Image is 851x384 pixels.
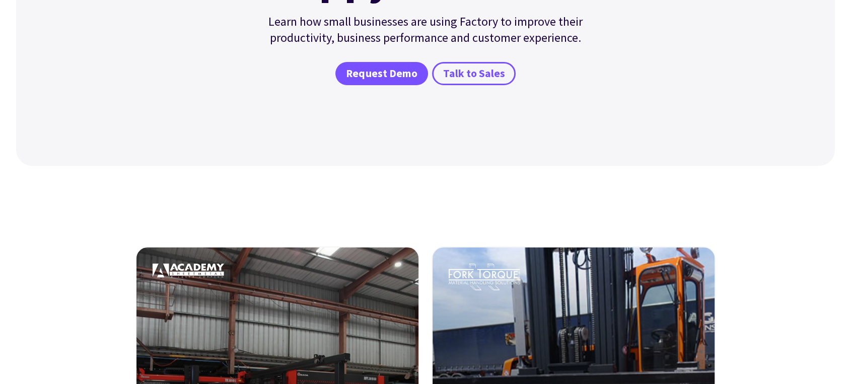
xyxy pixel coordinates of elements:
[261,14,590,46] p: Learn how small businesses are using Factory to improve their productivity, business performance ...
[801,336,851,384] iframe: Chat Widget
[335,62,428,85] a: Request Demo
[443,67,505,81] span: Talk to Sales
[346,67,417,81] span: Request Demo
[432,62,516,85] a: Talk to Sales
